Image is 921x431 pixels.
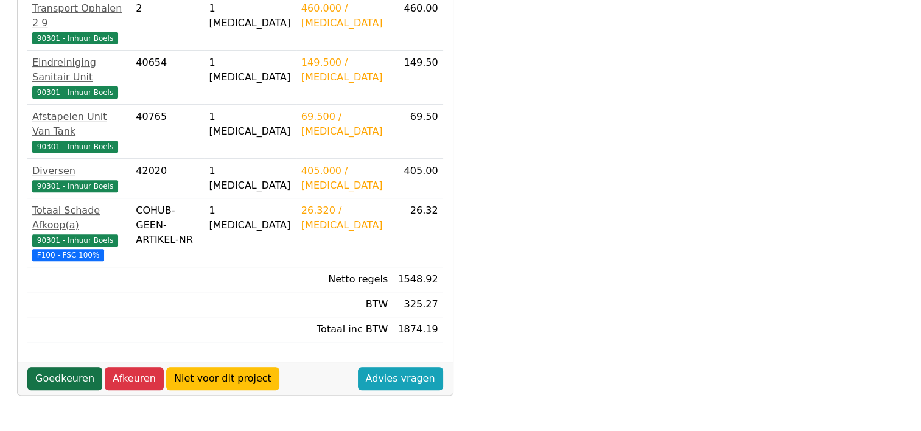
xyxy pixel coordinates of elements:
[32,110,126,153] a: Afstapelen Unit Van Tank90301 - Inhuur Boels
[32,203,126,233] div: Totaal Schade Afkoop(a)
[32,249,104,261] span: F100 - FSC 100%
[32,32,118,44] span: 90301 - Inhuur Boels
[32,86,118,99] span: 90301 - Inhuur Boels
[131,159,204,198] td: 42020
[32,234,118,247] span: 90301 - Inhuur Boels
[32,110,126,139] div: Afstapelen Unit Van Tank
[209,203,291,233] div: 1 [MEDICAL_DATA]
[393,105,443,159] td: 69.50
[296,267,393,292] td: Netto regels
[296,292,393,317] td: BTW
[131,198,204,267] td: COHUB-GEEN-ARTIKEL-NR
[209,110,291,139] div: 1 [MEDICAL_DATA]
[105,367,164,390] a: Afkeuren
[32,203,126,262] a: Totaal Schade Afkoop(a)90301 - Inhuur Boels F100 - FSC 100%
[166,367,279,390] a: Niet voor dit project
[209,1,291,30] div: 1 [MEDICAL_DATA]
[32,180,118,192] span: 90301 - Inhuur Boels
[358,367,443,390] a: Advies vragen
[32,1,126,45] a: Transport Ophalen 2 990301 - Inhuur Boels
[301,203,388,233] div: 26.320 / [MEDICAL_DATA]
[32,1,126,30] div: Transport Ophalen 2 9
[131,105,204,159] td: 40765
[393,267,443,292] td: 1548.92
[301,164,388,193] div: 405.000 / [MEDICAL_DATA]
[393,159,443,198] td: 405.00
[301,55,388,85] div: 149.500 / [MEDICAL_DATA]
[32,141,118,153] span: 90301 - Inhuur Boels
[209,164,291,193] div: 1 [MEDICAL_DATA]
[131,51,204,105] td: 40654
[32,164,126,193] a: Diversen90301 - Inhuur Boels
[393,292,443,317] td: 325.27
[393,51,443,105] td: 149.50
[209,55,291,85] div: 1 [MEDICAL_DATA]
[393,317,443,342] td: 1874.19
[32,164,126,178] div: Diversen
[32,55,126,99] a: Eindreiniging Sanitair Unit90301 - Inhuur Boels
[32,55,126,85] div: Eindreiniging Sanitair Unit
[296,317,393,342] td: Totaal inc BTW
[27,367,102,390] a: Goedkeuren
[393,198,443,267] td: 26.32
[301,110,388,139] div: 69.500 / [MEDICAL_DATA]
[301,1,388,30] div: 460.000 / [MEDICAL_DATA]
